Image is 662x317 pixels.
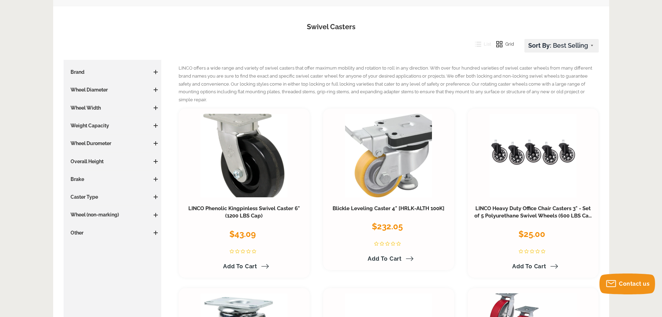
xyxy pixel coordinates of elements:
[518,229,545,239] span: $25.00
[64,22,599,32] h1: Swivel Casters
[491,39,514,49] button: Grid
[333,205,444,212] a: Blickle Leveling Caster 4" [HRLK-ALTH 100K]
[512,263,546,270] span: Add to Cart
[67,122,158,129] h3: Weight Capacity
[67,193,158,200] h3: Caster Type
[188,205,300,219] a: LINCO Phenolic Kingpinless Swivel Caster 6" (1200 LBS Cap)
[368,255,402,262] span: Add to Cart
[67,229,158,236] h3: Other
[67,140,158,147] h3: Wheel Durometer
[229,229,256,239] span: $43.09
[67,69,158,76] h3: Brand
[179,64,599,104] p: LINCO offers a wide range and variety of swivel casters that offer maximum mobility and rotation ...
[223,263,257,270] span: Add to Cart
[67,86,158,93] h3: Wheel Diameter
[67,104,158,111] h3: Wheel Width
[372,221,403,231] span: $232.05
[508,261,558,272] a: Add to Cart
[219,261,269,272] a: Add to Cart
[470,39,491,49] button: List
[599,274,655,294] button: Contact us
[67,158,158,165] h3: Overall Height
[619,280,649,287] span: Contact us
[363,253,414,265] a: Add to Cart
[474,205,592,227] a: LINCO Heavy Duty Office Chair Casters 3" - Set of 5 Polyurethane Swivel Wheels (600 LBS Cap Combi...
[67,176,158,183] h3: Brake
[67,211,158,218] h3: Wheel (non-marking)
